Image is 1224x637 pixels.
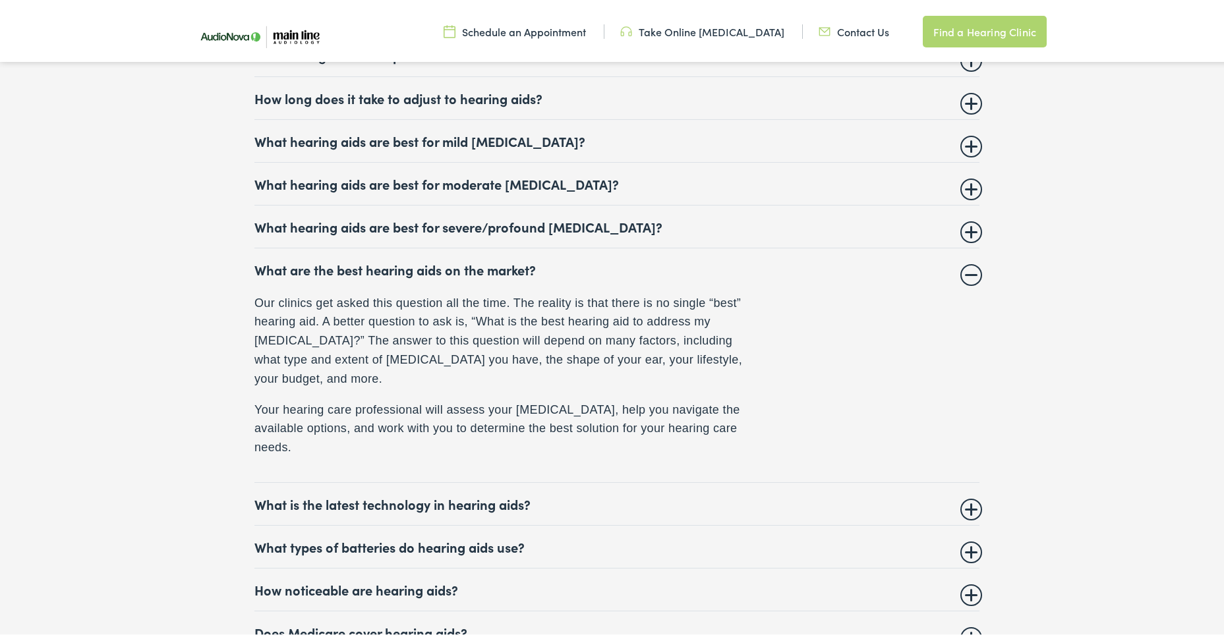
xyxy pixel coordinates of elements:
summary: What hearing aids are best for moderate [MEDICAL_DATA]? [254,173,979,189]
img: utility icon [620,22,632,36]
summary: How noticeable are hearing aids? [254,579,979,595]
summary: Are hearing aids waterproof? [254,45,979,61]
a: Take Online [MEDICAL_DATA] [620,22,784,36]
summary: What hearing aids are best for mild [MEDICAL_DATA]? [254,130,979,146]
summary: How long does it take to adjust to hearing aids? [254,88,979,103]
img: utility icon [819,22,831,36]
summary: What hearing aids are best for severe/profound [MEDICAL_DATA]? [254,216,979,232]
summary: What are the best hearing aids on the market? [254,259,979,275]
p: Our clinics get asked this question all the time. The reality is that there is no single “best” h... [254,291,762,386]
summary: What is the latest technology in hearing aids? [254,493,979,509]
a: Contact Us [819,22,889,36]
img: utility icon [444,22,455,36]
p: Your hearing care professional will assess your [MEDICAL_DATA], help you navigate the available o... [254,398,762,455]
summary: What types of batteries do hearing aids use? [254,536,979,552]
a: Find a Hearing Clinic [923,13,1047,45]
a: Schedule an Appointment [444,22,586,36]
